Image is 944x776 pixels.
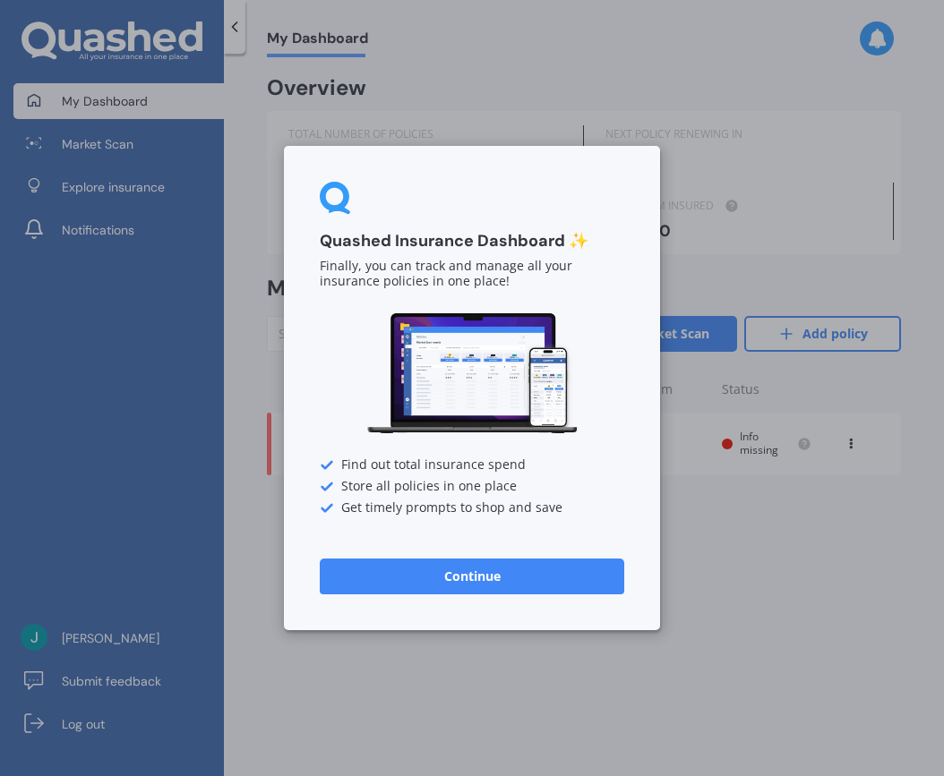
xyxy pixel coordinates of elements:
div: Store all policies in one place [320,480,624,494]
div: Get timely prompts to shop and save [320,501,624,516]
h3: Quashed Insurance Dashboard ✨ [320,231,624,252]
div: Find out total insurance spend [320,458,624,473]
button: Continue [320,559,624,594]
img: Dashboard [365,311,579,437]
p: Finally, you can track and manage all your insurance policies in one place! [320,260,624,290]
